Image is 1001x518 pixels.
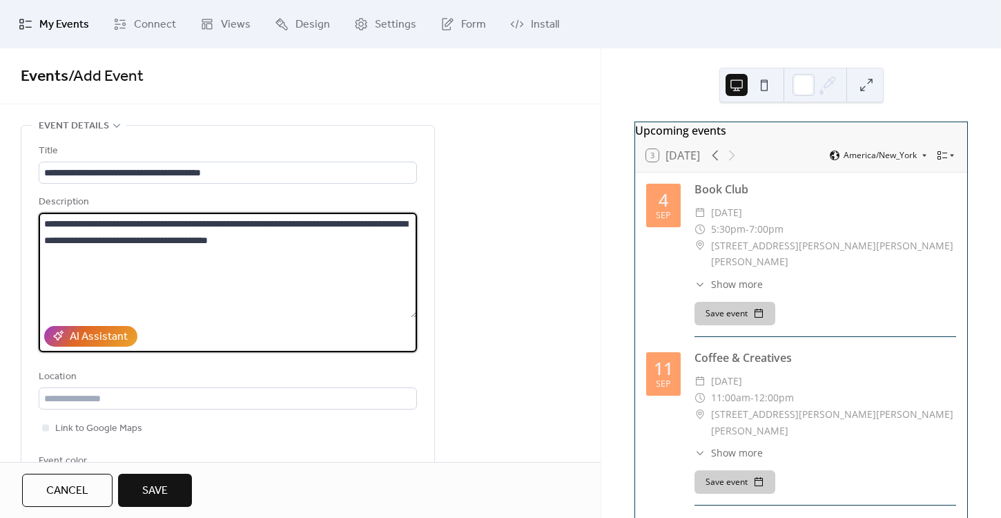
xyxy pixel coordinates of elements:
span: Show more [711,445,763,460]
button: AI Assistant [44,326,137,347]
span: 12:00pm [754,390,794,406]
span: 5:30pm [711,221,746,238]
span: America/New_York [844,151,917,160]
div: ​ [694,221,706,238]
span: - [746,221,749,238]
span: Event details [39,118,109,135]
div: ​ [694,238,706,254]
span: Install [531,17,559,33]
span: [STREET_ADDRESS][PERSON_NAME][PERSON_NAME][PERSON_NAME] [711,238,956,271]
a: Events [21,61,68,92]
span: Design [295,17,330,33]
a: Settings [344,6,427,43]
a: Install [500,6,570,43]
span: / Add Event [68,61,144,92]
span: Settings [375,17,416,33]
div: Sep [656,380,671,389]
span: Cancel [46,483,88,499]
span: [STREET_ADDRESS][PERSON_NAME][PERSON_NAME][PERSON_NAME] [711,406,956,439]
button: ​Show more [694,277,763,291]
div: Sep [656,211,671,220]
div: ​ [694,445,706,460]
div: Event color [39,453,149,470]
button: Save event [694,470,775,494]
span: [DATE] [711,204,742,221]
a: My Events [8,6,99,43]
span: Connect [134,17,176,33]
span: Views [221,17,251,33]
span: 7:00pm [749,221,784,238]
div: Location [39,369,414,385]
span: My Events [39,17,89,33]
a: Views [190,6,261,43]
span: Show more [711,277,763,291]
div: 11 [654,360,673,377]
span: Link to Google Maps [55,421,142,437]
div: Upcoming events [635,122,967,139]
div: ​ [694,373,706,390]
span: Form [461,17,486,33]
a: Design [264,6,340,43]
button: ​Show more [694,445,763,460]
a: Form [430,6,496,43]
span: Save [142,483,168,499]
button: Save [118,474,192,507]
div: 4 [659,191,668,209]
div: AI Assistant [70,329,128,345]
div: Book Club [694,181,956,198]
span: 11:00am [711,390,750,406]
a: Connect [103,6,186,43]
button: Cancel [22,474,113,507]
div: ​ [694,406,706,423]
div: Description [39,194,414,211]
div: ​ [694,204,706,221]
div: Coffee & Creatives [694,349,956,366]
button: Save event [694,302,775,325]
div: ​ [694,390,706,406]
div: ​ [694,277,706,291]
span: [DATE] [711,373,742,390]
span: - [750,390,754,406]
div: Title [39,143,414,160]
